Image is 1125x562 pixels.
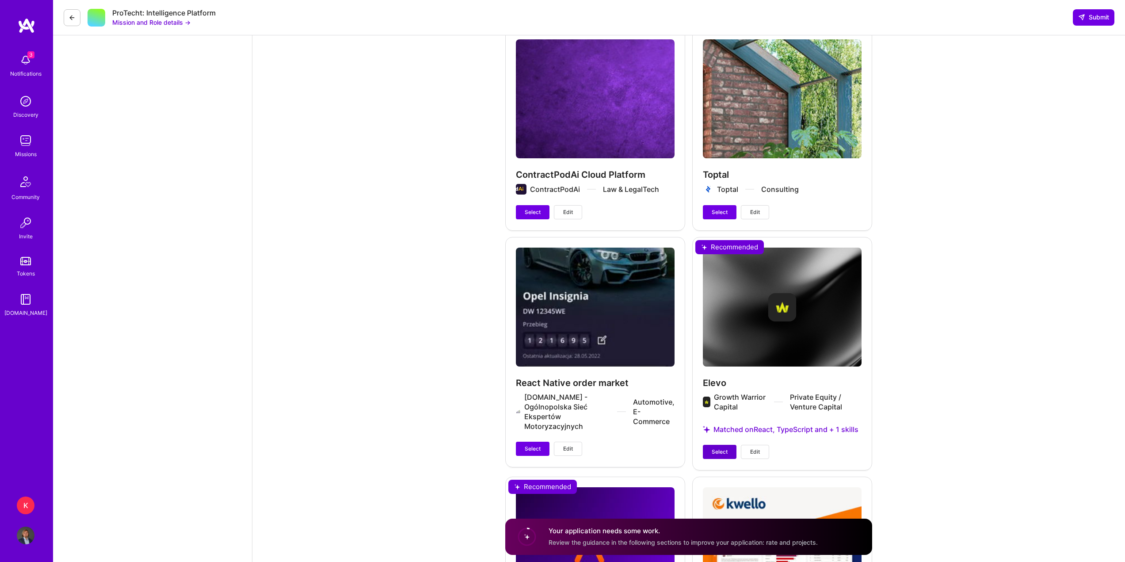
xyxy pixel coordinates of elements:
[563,445,573,453] span: Edit
[17,497,34,514] div: K
[712,448,728,456] span: Select
[712,208,728,216] span: Select
[1073,9,1114,25] button: Submit
[15,497,37,514] a: K
[27,51,34,58] span: 3
[554,205,582,219] button: Edit
[10,69,42,78] div: Notifications
[18,18,35,34] img: logo
[17,92,34,110] img: discovery
[525,208,541,216] span: Select
[11,192,40,202] div: Community
[17,214,34,232] img: Invite
[1078,14,1085,21] i: icon SendLight
[112,18,191,27] button: Mission and Role details →
[554,442,582,456] button: Edit
[703,205,736,219] button: Select
[17,291,34,308] img: guide book
[13,110,38,119] div: Discovery
[19,232,33,241] div: Invite
[549,539,818,546] span: Review the guidance in the following sections to improve your application: rate and projects.
[15,527,37,544] a: User Avatar
[17,269,35,278] div: Tokens
[741,445,769,459] button: Edit
[563,208,573,216] span: Edit
[549,527,818,536] h4: Your application needs some work.
[69,14,76,21] i: icon LeftArrowDark
[703,445,736,459] button: Select
[525,445,541,453] span: Select
[1078,13,1109,22] span: Submit
[20,257,31,265] img: tokens
[15,171,36,192] img: Community
[112,8,216,18] div: ProTecht: Intelligence Platform
[17,527,34,544] img: User Avatar
[750,208,760,216] span: Edit
[750,448,760,456] span: Edit
[741,205,769,219] button: Edit
[17,51,34,69] img: bell
[516,442,549,456] button: Select
[15,149,37,159] div: Missions
[17,132,34,149] img: teamwork
[4,308,47,317] div: [DOMAIN_NAME]
[516,205,549,219] button: Select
